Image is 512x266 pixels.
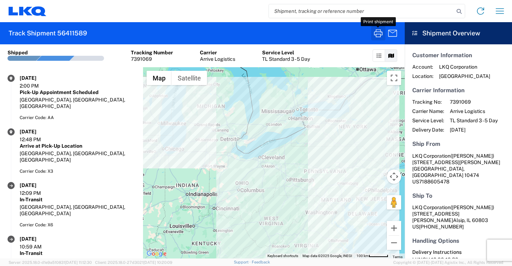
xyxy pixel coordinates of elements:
[9,29,87,38] h2: Track Shipment 56411589
[412,99,444,105] span: Tracking No:
[20,182,55,188] div: [DATE]
[20,97,136,109] div: [GEOGRAPHIC_DATA], [GEOGRAPHIC_DATA], [GEOGRAPHIC_DATA]
[20,89,136,95] div: Pick-Up Appointment Scheduled
[356,254,369,258] span: 100 km
[412,153,504,185] address: [GEOGRAPHIC_DATA], [GEOGRAPHIC_DATA] 10474 US
[412,108,444,114] span: Carrier Name:
[131,49,173,56] div: Tracking Number
[252,260,270,264] a: Feedback
[20,204,136,217] div: [GEOGRAPHIC_DATA], [GEOGRAPHIC_DATA], [GEOGRAPHIC_DATA]
[20,75,55,81] div: [DATE]
[20,250,136,256] div: In-Transit
[412,159,500,165] span: [STREET_ADDRESS][PERSON_NAME]
[450,99,498,105] span: 7391069
[145,249,168,258] a: Open this area in Google Maps (opens a new window)
[450,108,498,114] span: Arrive Logistics
[262,56,310,62] div: TL Standard 3 - 5 Day
[8,49,28,56] div: Shipped
[412,205,494,223] span: LKQ Corporation [STREET_ADDRESS][PERSON_NAME]
[387,169,401,184] button: Map camera controls
[20,168,136,174] div: Carrier Code: X3
[145,249,168,258] img: Google
[387,71,401,85] button: Toggle fullscreen view
[387,236,401,250] button: Zoom out
[439,73,490,79] span: [GEOGRAPHIC_DATA]
[451,205,494,210] span: ([PERSON_NAME])
[20,143,136,149] div: Arrive at Pick-Up Location
[412,52,504,59] h5: Customer Information
[20,83,55,89] div: 2:00 PM
[20,128,55,135] div: [DATE]
[20,196,136,203] div: In-Transit
[200,56,235,62] div: Arrive Logistics
[20,114,136,121] div: Carrier Code: AA
[412,249,504,255] h6: Delivery Instructions
[405,22,512,44] header: Shipment Overview
[419,179,449,184] span: 7188605478
[20,136,55,143] div: 12:48 PM
[20,190,55,196] div: 12:09 PM
[412,237,504,244] h5: Handling Options
[412,127,444,133] span: Delivery Date:
[95,260,172,265] span: Client: 2025.18.0-27d3021
[172,71,207,85] button: Show satellite imagery
[412,256,504,263] div: LUNCH 10:00-10:30
[20,150,136,163] div: [GEOGRAPHIC_DATA], [GEOGRAPHIC_DATA], [GEOGRAPHIC_DATA]
[267,253,298,258] button: Keyboard shortcuts
[450,117,498,124] span: TL Standard 3 - 5 Day
[387,195,401,210] button: Drag Pegman onto the map to open Street View
[302,254,352,258] span: Map data ©2025 Google, INEGI
[20,243,55,250] div: 10:59 AM
[131,56,173,62] div: 7391069
[451,153,494,159] span: ([PERSON_NAME])
[200,49,235,56] div: Carrier
[393,255,403,259] a: Terms
[20,236,55,242] div: [DATE]
[450,127,498,133] span: [DATE]
[439,64,490,70] span: LKQ Corporation
[412,73,433,79] span: Location:
[143,260,172,265] span: [DATE] 10:20:09
[412,117,444,124] span: Service Level:
[412,192,504,199] h5: Ship To
[147,71,172,85] button: Show street map
[412,87,504,94] h5: Carrier Information
[9,260,92,265] span: Server: 2025.18.0-d1e9a510831
[412,141,504,147] h5: Ship From
[20,222,136,228] div: Carrier Code: X6
[234,260,252,264] a: Support
[412,153,451,159] span: LKQ Corporation
[412,64,433,70] span: Account:
[393,259,503,266] span: Copyright © [DATE]-[DATE] Agistix Inc., All Rights Reserved
[354,253,390,258] button: Map Scale: 100 km per 51 pixels
[387,221,401,235] button: Zoom in
[65,260,92,265] span: [DATE] 11:12:30
[419,224,464,230] span: [PHONE_NUMBER]
[262,49,310,56] div: Service Level
[269,4,454,18] input: Shipment, tracking or reference number
[412,204,504,230] address: Alsip, IL 60803 US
